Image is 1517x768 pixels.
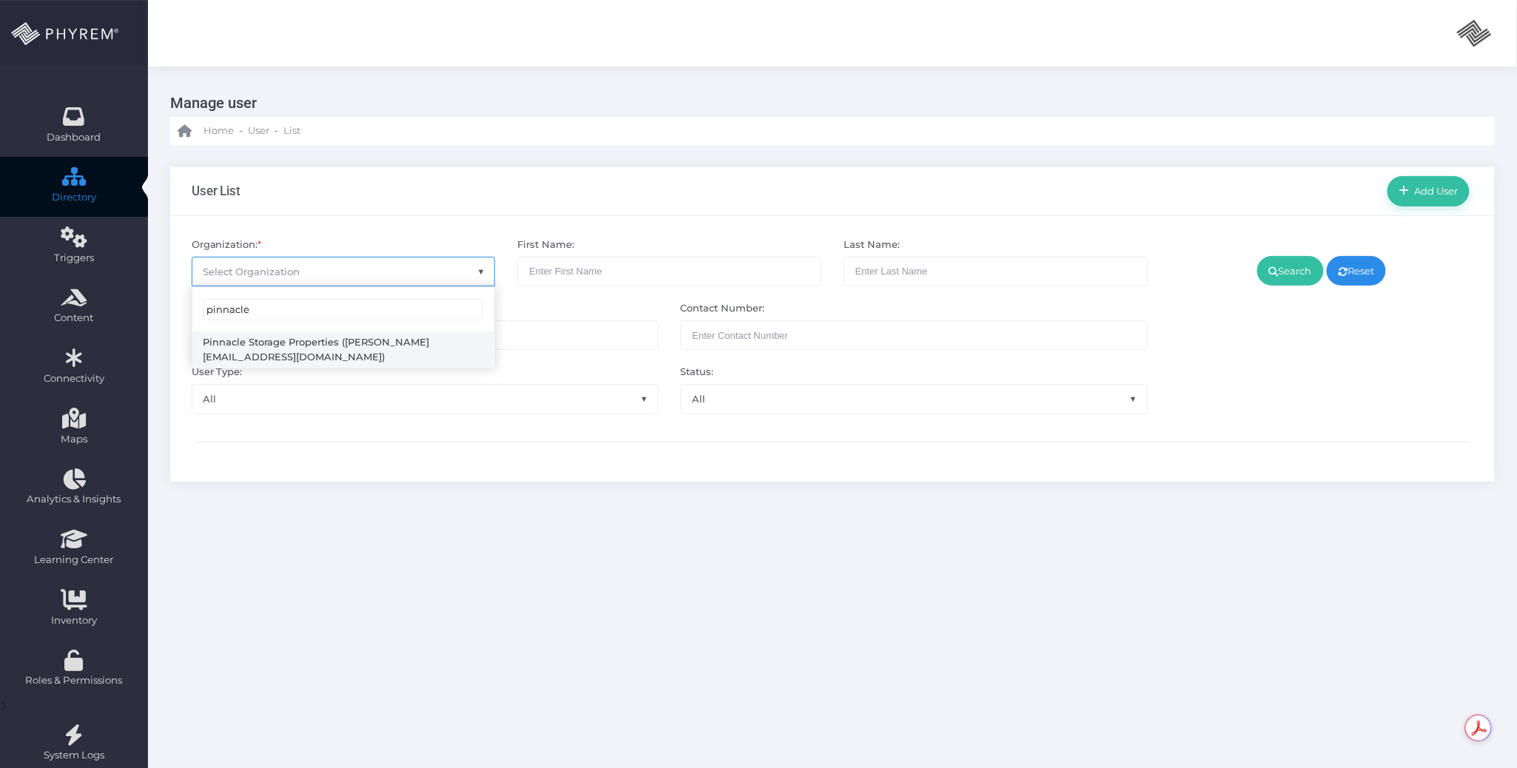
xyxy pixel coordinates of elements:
[844,257,1148,286] input: Enter Last Name
[192,331,495,368] li: Pinnacle Storage Properties ([PERSON_NAME][EMAIL_ADDRESS][DOMAIN_NAME])
[1410,185,1459,197] span: Add User
[192,365,243,380] label: User Type:
[844,238,900,252] label: Last Name:
[517,257,821,286] input: Enter First Name
[1327,256,1387,286] a: Reset
[47,130,101,145] span: Dashboard
[203,124,234,138] span: Home
[192,183,241,198] h3: User List
[203,266,300,277] span: Select Organization
[682,385,1147,413] span: All
[10,553,138,567] span: Learning Center
[192,238,262,252] label: Organization:
[10,673,138,688] span: Roles & Permissions
[10,371,138,386] span: Connectivity
[248,124,269,138] span: User
[248,117,269,145] a: User
[10,251,138,266] span: Triggers
[61,432,87,447] span: Maps
[517,238,574,252] label: First Name:
[170,89,1484,117] h3: Manage user
[192,385,658,413] span: All
[10,311,138,326] span: Content
[283,124,300,138] span: List
[10,748,138,763] span: System Logs
[10,613,138,628] span: Inventory
[283,117,300,145] a: List
[1257,256,1324,286] a: Search
[681,384,1148,414] span: All
[237,124,245,138] li: -
[272,124,280,138] li: -
[10,190,138,205] span: Directory
[1387,176,1470,206] a: Add User
[192,384,659,414] span: All
[178,117,234,145] a: Home
[681,365,714,380] label: Status:
[681,320,1148,350] input: Maximum of 10 digits required
[10,492,138,507] span: Analytics & Insights
[681,301,765,316] label: Contact Number:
